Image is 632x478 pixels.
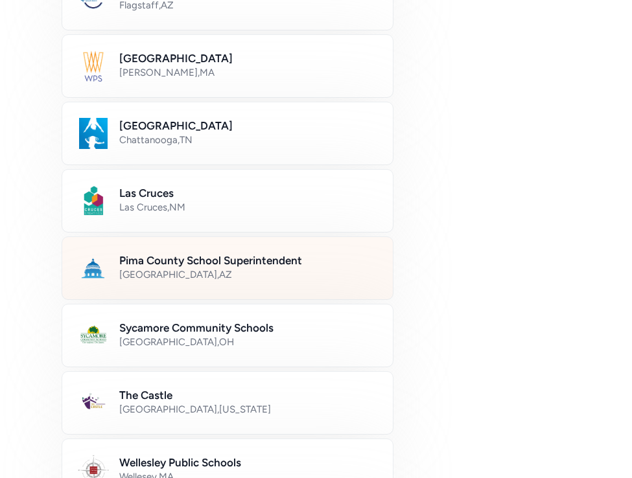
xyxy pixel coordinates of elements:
div: [GEOGRAPHIC_DATA] , OH [119,336,377,348]
img: Logo [78,387,109,418]
img: Logo [78,185,109,216]
div: [GEOGRAPHIC_DATA] , AZ [119,268,377,281]
h2: The Castle [119,387,377,403]
img: Logo [78,51,109,82]
div: [GEOGRAPHIC_DATA] , [US_STATE] [119,403,377,416]
div: [PERSON_NAME] , MA [119,66,377,79]
h2: Sycamore Community Schools [119,320,377,336]
img: Logo [78,118,109,149]
div: Las Cruces , NM [119,201,377,214]
img: Logo [78,253,109,284]
h2: Las Cruces [119,185,377,201]
h2: [GEOGRAPHIC_DATA] [119,51,377,66]
h2: [GEOGRAPHIC_DATA] [119,118,377,133]
h2: Pima County School Superintendent [119,253,377,268]
img: Logo [78,320,109,351]
h2: Wellesley Public Schools [119,455,377,470]
div: Chattanooga , TN [119,133,377,146]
